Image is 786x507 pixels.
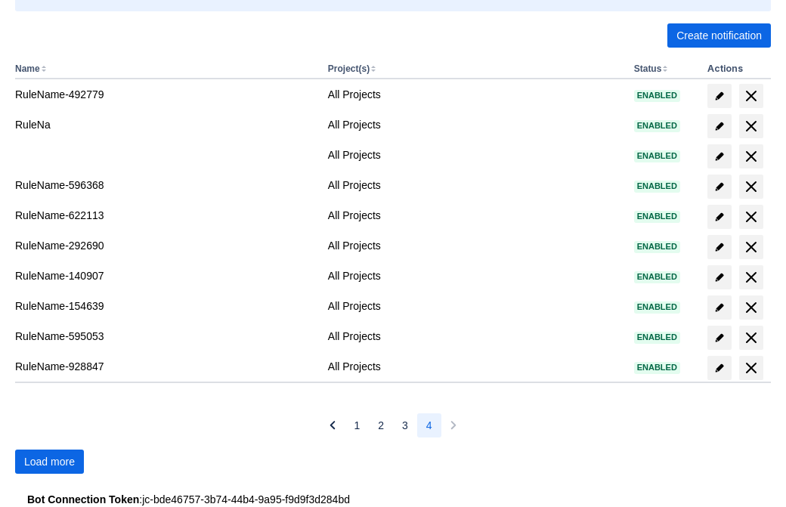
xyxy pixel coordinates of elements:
div: All Projects [328,87,622,102]
nav: Pagination [320,413,465,437]
div: All Projects [328,147,622,162]
button: Project(s) [328,63,370,74]
div: RuleName-595053 [15,329,316,344]
button: Page 3 [393,413,417,437]
div: RuleName-292690 [15,238,316,253]
span: edit [713,181,726,193]
button: Status [634,63,662,74]
span: delete [742,298,760,317]
button: Load more [15,450,84,474]
span: Enabled [634,91,680,100]
span: delete [742,238,760,256]
span: 2 [378,413,384,437]
span: Create notification [676,23,762,48]
div: RuleName-140907 [15,268,316,283]
strong: Bot Connection Token [27,493,139,505]
span: Enabled [634,212,680,221]
div: All Projects [328,178,622,193]
button: Page 1 [345,413,369,437]
span: delete [742,87,760,105]
span: edit [713,211,726,223]
div: All Projects [328,117,622,132]
div: All Projects [328,298,622,314]
div: : jc-bde46757-3b74-44b4-9a95-f9d9f3d284bd [27,492,759,507]
div: RuleNa [15,117,316,132]
span: Enabled [634,122,680,130]
span: Enabled [634,363,680,372]
button: Page 4 [417,413,441,437]
div: All Projects [328,238,622,253]
div: All Projects [328,268,622,283]
span: edit [713,362,726,374]
span: edit [713,332,726,344]
span: delete [742,359,760,377]
div: RuleName-596368 [15,178,316,193]
span: edit [713,241,726,253]
div: All Projects [328,208,622,223]
div: All Projects [328,359,622,374]
div: RuleName-622113 [15,208,316,223]
button: Page 2 [369,413,393,437]
span: Enabled [634,273,680,281]
span: delete [742,178,760,196]
span: delete [742,208,760,226]
div: RuleName-928847 [15,359,316,374]
button: Next [441,413,466,437]
button: Name [15,63,40,74]
div: RuleName-492779 [15,87,316,102]
span: delete [742,147,760,165]
span: 1 [354,413,360,437]
span: delete [742,268,760,286]
span: Enabled [634,152,680,160]
span: Enabled [634,243,680,251]
span: Enabled [634,333,680,342]
span: 3 [402,413,408,437]
span: edit [713,120,726,132]
span: Load more [24,450,75,474]
span: delete [742,117,760,135]
span: edit [713,271,726,283]
span: edit [713,90,726,102]
span: Enabled [634,182,680,190]
th: Actions [701,60,771,79]
span: edit [713,150,726,162]
span: Enabled [634,303,680,311]
span: 4 [426,413,432,437]
div: All Projects [328,329,622,344]
div: RuleName-154639 [15,298,316,314]
span: delete [742,329,760,347]
button: Previous [320,413,345,437]
span: edit [713,301,726,314]
button: Create notification [667,23,771,48]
